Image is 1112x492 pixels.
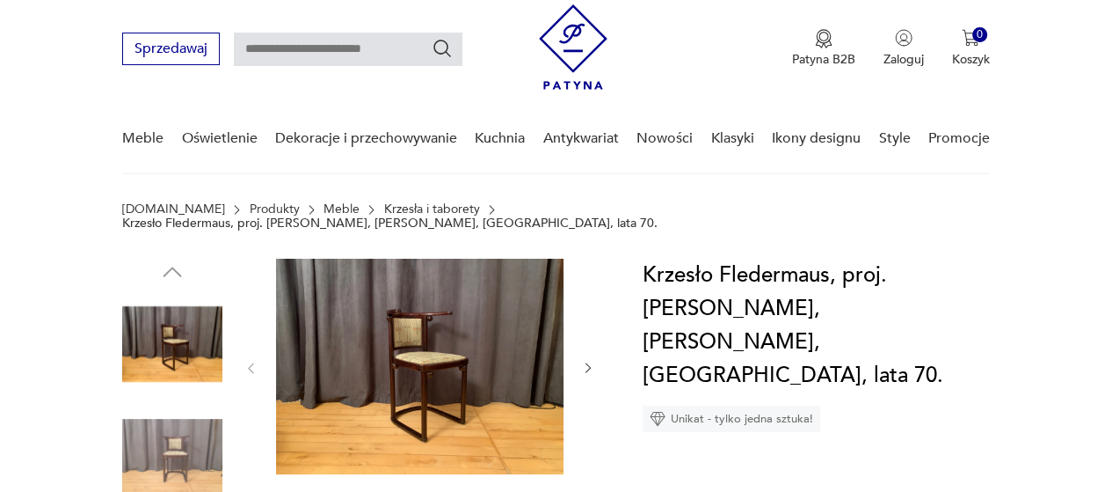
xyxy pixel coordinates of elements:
p: Krzesło Fledermaus, proj. [PERSON_NAME], [PERSON_NAME], [GEOGRAPHIC_DATA], lata 70. [122,217,658,231]
a: Meble [122,105,164,173]
a: Nowości [636,105,693,173]
a: Kuchnia [475,105,525,173]
button: Sprzedawaj [122,33,220,65]
button: Szukaj [432,38,453,59]
button: Zaloguj [883,29,924,68]
div: 0 [972,27,987,42]
img: Ikona medalu [815,29,832,48]
a: Ikona medaluPatyna B2B [792,29,855,68]
a: Ikony designu [772,105,861,173]
p: Patyna B2B [792,51,855,68]
a: Sprzedawaj [122,44,220,56]
img: Ikonka użytkownika [895,29,912,47]
a: Style [878,105,910,173]
a: Promocje [928,105,990,173]
img: Zdjęcie produktu Krzesło Fledermaus, proj. Josef Hoffmann, Wittmann, Austria, lata 70. [276,259,563,474]
button: Patyna B2B [792,29,855,68]
a: Oświetlenie [182,105,258,173]
button: 0Koszyk [952,29,990,68]
a: Produkty [250,202,300,217]
a: Meble [323,202,360,217]
p: Koszyk [952,51,990,68]
img: Zdjęcie produktu Krzesło Fledermaus, proj. Josef Hoffmann, Wittmann, Austria, lata 70. [122,294,222,394]
h1: Krzesło Fledermaus, proj. [PERSON_NAME], [PERSON_NAME], [GEOGRAPHIC_DATA], lata 70. [643,259,990,393]
img: Ikona diamentu [650,411,665,427]
a: Klasyki [711,105,754,173]
a: [DOMAIN_NAME] [122,202,225,217]
a: Antykwariat [543,105,619,173]
p: Zaloguj [883,51,924,68]
div: Unikat - tylko jedna sztuka! [643,406,820,432]
img: Patyna - sklep z meblami i dekoracjami vintage [539,4,607,90]
img: Ikona koszyka [962,29,979,47]
a: Dekoracje i przechowywanie [275,105,457,173]
a: Krzesła i taborety [384,202,480,217]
